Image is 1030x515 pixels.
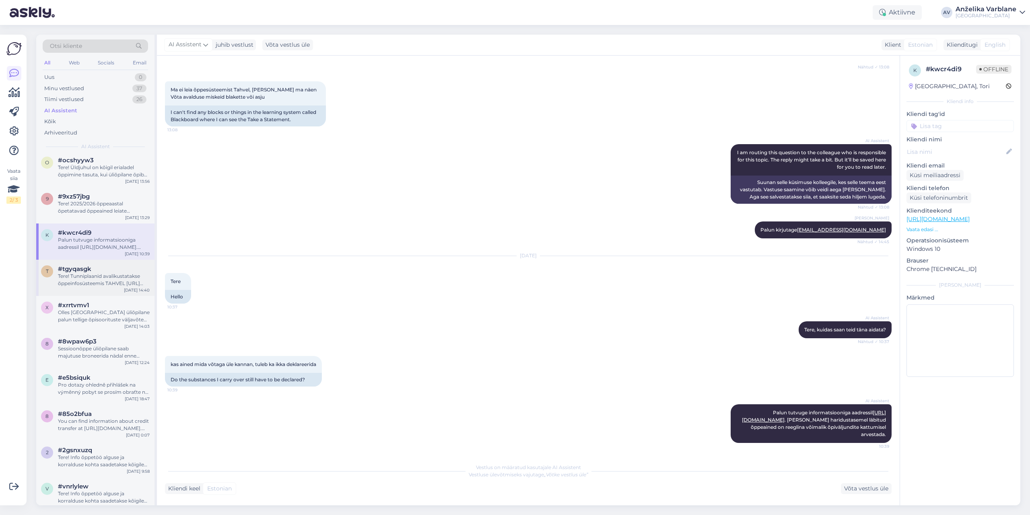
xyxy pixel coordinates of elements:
[58,200,150,215] div: Tere! 2025/2026 õppeaastal õpetatavad õppeained leiate [PERSON_NAME] õppekavasid vaadates: [URL][...
[906,192,971,203] div: Küsi telefoninumbrit
[126,505,150,511] div: [DATE] 13:10
[956,6,1025,19] a: Anželika Varblane[GEOGRAPHIC_DATA]
[45,232,49,238] span: k
[858,204,889,210] span: Nähtud ✓ 13:08
[165,373,322,387] div: Do the substances I carry over still have to be declared?
[171,278,181,284] span: Tere
[873,5,922,20] div: Aktiivne
[58,410,92,418] span: #85o2bfua
[941,7,952,18] div: AV
[906,110,1014,118] p: Kliendi tag'id
[908,41,933,49] span: Estonian
[169,40,202,49] span: AI Assistent
[124,323,150,329] div: [DATE] 14:03
[906,256,1014,265] p: Brauser
[926,64,976,74] div: # kwcr4di9
[882,41,901,49] div: Klient
[913,67,917,73] span: k
[50,42,82,50] span: Otsi kliente
[841,483,892,494] div: Võta vestlus üle
[44,95,84,103] div: Tiimi vestlused
[167,304,198,310] span: 10:37
[58,229,91,236] span: #kwcr4di9
[906,170,964,181] div: Küsi meiliaadressi
[58,265,91,273] span: #tgyqasgk
[135,73,146,81] div: 0
[906,215,970,223] a: [URL][DOMAIN_NAME]
[125,215,150,221] div: [DATE] 13:29
[855,215,889,221] span: [PERSON_NAME]
[126,432,150,438] div: [DATE] 0:07
[167,127,198,133] span: 13:08
[6,196,21,204] div: 2 / 3
[859,443,889,449] span: 10:39
[125,251,150,257] div: [DATE] 10:39
[58,164,150,178] div: Tere! Üldjuhul on kõigil erialadel õppimine tasuta, kui üliõpilane õpib täiskoormusega ja täidab ...
[44,85,84,93] div: Minu vestlused
[58,418,150,432] div: You can find information about credit transfer at [URL][DOMAIN_NAME]. Courses completed at the sa...
[544,472,588,478] i: „Võtke vestlus üle”
[124,287,150,293] div: [DATE] 14:40
[131,58,148,68] div: Email
[58,490,150,505] div: Tere! Info õppetöö alguse ja korralduse kohta saadetakse kõigile vastu võetud tudengitele augusti...
[171,361,316,367] span: kas ained mida võtaga üle kannan, tuleb ka ikka deklareerida
[96,58,116,68] div: Socials
[6,168,21,204] div: Vaata siia
[742,410,887,437] span: Palun tutvuge informatsiooniga aadressil . [PERSON_NAME] haridustasemel läbitud õppeained on reeg...
[906,294,1014,302] p: Märkmed
[906,281,1014,289] div: [PERSON_NAME]
[58,273,150,287] div: Tere! Tunniplaanid avalikustatakse õppeinfosüsteemis TAHVEL [URL][DOMAIN_NAME] juuli teises poole...
[906,98,1014,105] div: Kliendi info
[476,464,581,470] span: Vestlus on määratud kasutajale AI Assistent
[469,472,588,478] span: Vestluse ülevõtmiseks vajutage
[58,338,97,345] span: #8wpaw6p3
[262,39,313,50] div: Võta vestlus üle
[127,468,150,474] div: [DATE] 9:58
[906,245,1014,253] p: Windows 10
[167,387,198,393] span: 10:39
[857,239,889,245] span: Nähtud ✓ 14:45
[58,236,150,251] div: Palun tutvuge informatsiooniga aadressil [URL][DOMAIN_NAME]. [PERSON_NAME] haridustasemel läbitud...
[58,345,150,360] div: Sessioonõppe üliõpilane saab majutuse broneerida nädal enne õppesessiooni (mitte varem) hiljemalt...
[58,483,89,490] span: #vnrlylew
[956,12,1016,19] div: [GEOGRAPHIC_DATA]
[58,381,150,396] div: Pro dotazy ohledně přihlášek na výměnný pobyt se prosím obraťte na e-mail [PERSON_NAME][EMAIL_ADD...
[737,149,887,170] span: I am routing this question to the colleague who is responsible for this topic. The reply might ta...
[58,447,92,454] span: #2gsnxuzq
[907,147,1005,156] input: Lisa nimi
[6,41,22,56] img: Askly Logo
[165,484,200,493] div: Kliendi keel
[956,6,1016,12] div: Anželika Varblane
[45,486,49,492] span: v
[906,236,1014,245] p: Operatsioonisüsteem
[58,374,91,381] span: #e5bsiquk
[207,484,232,493] span: Estonian
[760,227,886,233] span: Palun kirjutage
[985,41,1005,49] span: English
[43,58,52,68] div: All
[132,85,146,93] div: 37
[125,178,150,184] div: [DATE] 13:56
[858,339,889,345] span: Nähtud ✓ 10:37
[45,159,49,165] span: o
[81,143,110,150] span: AI Assistent
[906,207,1014,215] p: Klienditeekond
[58,157,94,164] span: #ocshyyw3
[125,360,150,366] div: [DATE] 12:24
[165,105,326,126] div: I can't find any blocks or things in the learning system called Blackboard where I can see the Ta...
[212,41,253,49] div: juhib vestlust
[125,396,150,402] div: [DATE] 18:47
[45,413,49,419] span: 8
[67,58,81,68] div: Web
[909,82,990,91] div: [GEOGRAPHIC_DATA], Tori
[859,138,889,144] span: AI Assistent
[859,398,889,404] span: AI Assistent
[46,196,49,202] span: 9
[44,129,77,137] div: Arhiveeritud
[976,65,1011,74] span: Offline
[906,161,1014,170] p: Kliendi email
[165,290,191,304] div: Hello
[943,41,978,49] div: Klienditugi
[171,87,318,100] span: Ma ei leia õppesüsteemist Tahvel, [PERSON_NAME] ma näen Võta avalduse miskeid blakette või asju
[858,64,889,70] span: Nähtud ✓ 13:08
